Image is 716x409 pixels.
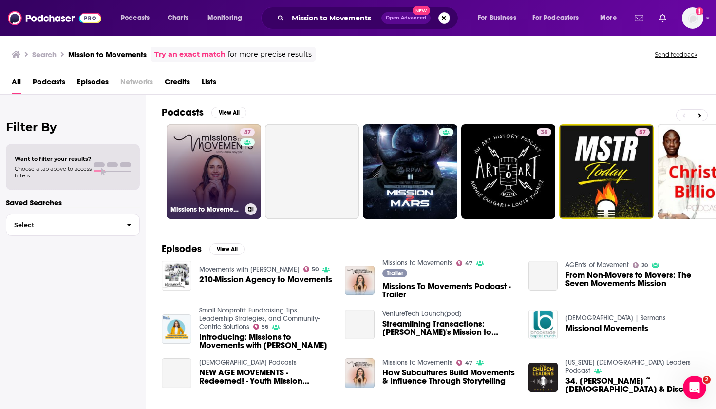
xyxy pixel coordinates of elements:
span: New [413,6,430,15]
a: 56 [253,324,269,330]
a: Streamlining Transactions: Swivel's Mission to Enhance Credit Union Money Movements [345,310,375,339]
a: Show notifications dropdown [655,10,670,26]
a: NEW AGE MOVEMENTS - Redeemed! - Youth Mission Sermon [162,358,191,388]
button: open menu [471,10,528,26]
button: Show profile menu [682,7,703,29]
a: Charts [161,10,194,26]
a: Credits [165,74,190,94]
span: Want to filter your results? [15,156,92,162]
div: Search podcasts, credits, & more... [270,7,468,29]
a: Brookside Baptist Church | Sermons [565,314,666,322]
img: Podchaser - Follow, Share and Rate Podcasts [8,9,101,27]
a: How Subcultures Build Movements & Influence Through Storytelling [382,369,517,385]
button: open menu [201,10,255,26]
a: 38 [461,124,556,219]
button: View All [211,107,246,118]
a: 210-Mission Agency to Movements [199,275,332,284]
h3: Missions to Movements [170,205,241,214]
a: Missions To Movements Podcast - Trailer [382,282,517,299]
a: AGEnts of Movement [565,261,629,269]
span: Select [6,222,119,228]
span: Choose a tab above to access filters. [15,165,92,179]
input: Search podcasts, credits, & more... [288,10,381,26]
a: Podcasts [33,74,65,94]
span: 50 [312,267,319,272]
span: More [600,11,617,25]
img: Introducing: Missions to Movements with Dana Synder [162,314,191,344]
span: 2 [703,376,711,384]
img: User Profile [682,7,703,29]
h2: Episodes [162,243,202,255]
a: PodcastsView All [162,106,246,118]
span: For Podcasters [532,11,579,25]
span: 56 [262,325,268,329]
span: Charts [168,11,188,25]
span: 47 [244,128,251,137]
a: 47 [456,360,472,366]
iframe: Intercom live chat [683,376,706,399]
a: Lists [202,74,216,94]
span: Open Advanced [386,16,426,20]
a: Episodes [77,74,109,94]
a: 47 [456,260,472,266]
a: 47 [240,128,255,136]
a: VentureTech Launch(pod) [382,310,462,318]
a: Missions to Movements [382,358,452,367]
img: Missional Movements [528,310,558,339]
a: Try an exact match [154,49,226,60]
a: From Non-Movers to Movers: The Seven Movements Mission [565,271,700,288]
button: Send feedback [652,50,700,58]
span: Networks [120,74,153,94]
a: 57 [559,124,654,219]
button: View All [209,243,245,255]
a: 20 [633,262,648,268]
span: for more precise results [227,49,312,60]
a: Show notifications dropdown [631,10,647,26]
button: open menu [114,10,162,26]
h3: Mission to Movements [68,50,147,59]
img: How Subcultures Build Movements & Influence Through Storytelling [345,358,375,388]
a: 34. Josh Howard ~ Central India Christian Mission & Disciple Making Movements [528,363,558,392]
span: 38 [541,128,547,137]
a: Streamlining Transactions: Swivel's Mission to Enhance Credit Union Money Movements [382,320,517,336]
img: 210-Mission Agency to Movements [162,261,191,291]
img: Missions To Movements Podcast - Trailer [345,266,375,295]
a: 50 [303,266,319,272]
button: Open AdvancedNew [381,12,431,24]
a: Movements with Steve Addison [199,265,300,273]
span: Monitoring [207,11,242,25]
span: 57 [639,128,646,137]
a: Missions to Movements [382,259,452,267]
a: 38 [537,128,551,136]
span: 47 [465,361,472,365]
a: 34. Josh Howard ~ Central India Christian Mission & Disciple Making Movements [565,377,700,393]
span: Trailer [387,271,403,276]
span: Logged in as systemsteam [682,7,703,29]
p: Saved Searches [6,198,140,207]
span: For Business [478,11,516,25]
button: Select [6,214,140,236]
a: Introducing: Missions to Movements with Dana Synder [199,333,334,350]
h2: Podcasts [162,106,204,118]
button: open menu [593,10,629,26]
a: Missional Movements [565,324,648,332]
span: NEW AGE MOVEMENTS - Redeemed! - Youth Mission Sermon [199,369,334,385]
a: 47Missions to Movements [167,124,261,219]
span: Streamlining Transactions: [PERSON_NAME]'s Mission to Enhance Credit Union Money Movements [382,320,517,336]
a: All [12,74,21,94]
a: Holy Redeemer Podcasts [199,358,297,367]
svg: Add a profile image [696,7,703,15]
span: 34. [PERSON_NAME] ~ [DEMOGRAPHIC_DATA] & Disciple Making Movements [565,377,700,393]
